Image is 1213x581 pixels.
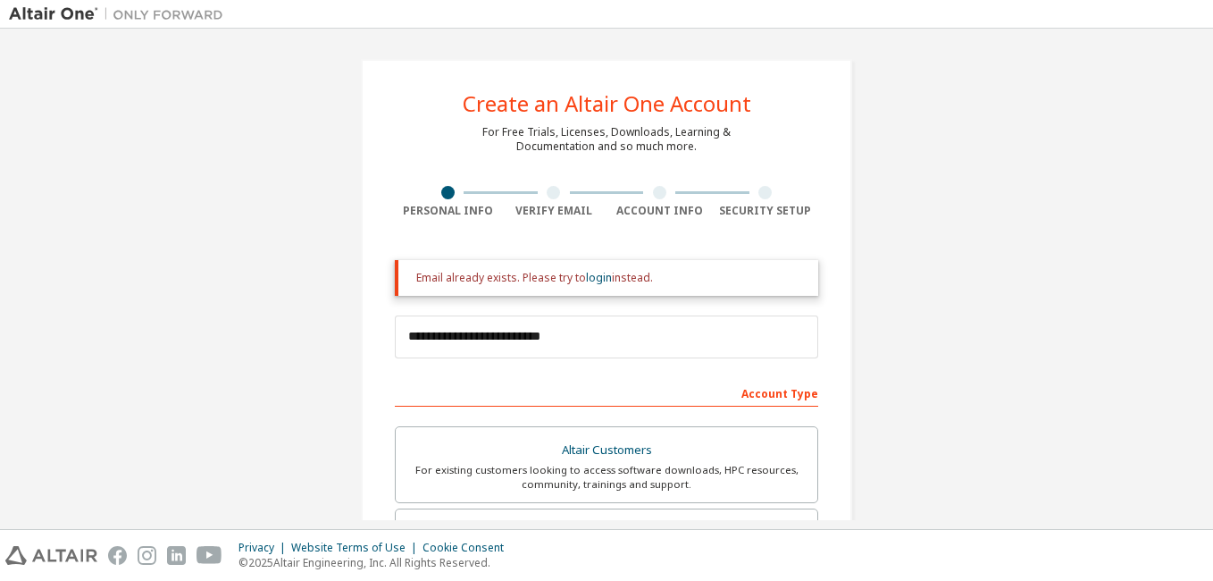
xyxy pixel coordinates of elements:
div: For Free Trials, Licenses, Downloads, Learning & Documentation and so much more. [482,125,731,154]
div: Security Setup [713,204,819,218]
div: Privacy [238,541,291,555]
img: altair_logo.svg [5,546,97,565]
img: instagram.svg [138,546,156,565]
img: Altair One [9,5,232,23]
img: facebook.svg [108,546,127,565]
p: © 2025 Altair Engineering, Inc. All Rights Reserved. [238,555,514,570]
img: youtube.svg [197,546,222,565]
div: Verify Email [501,204,607,218]
div: Create an Altair One Account [463,93,751,114]
div: Account Type [395,378,818,407]
div: Account Info [606,204,713,218]
div: Students [406,520,807,545]
div: Cookie Consent [422,541,514,555]
div: Email already exists. Please try to instead. [416,271,804,285]
div: For existing customers looking to access software downloads, HPC resources, community, trainings ... [406,463,807,492]
div: Altair Customers [406,438,807,463]
div: Website Terms of Use [291,541,422,555]
a: login [586,270,612,285]
img: linkedin.svg [167,546,186,565]
div: Personal Info [395,204,501,218]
